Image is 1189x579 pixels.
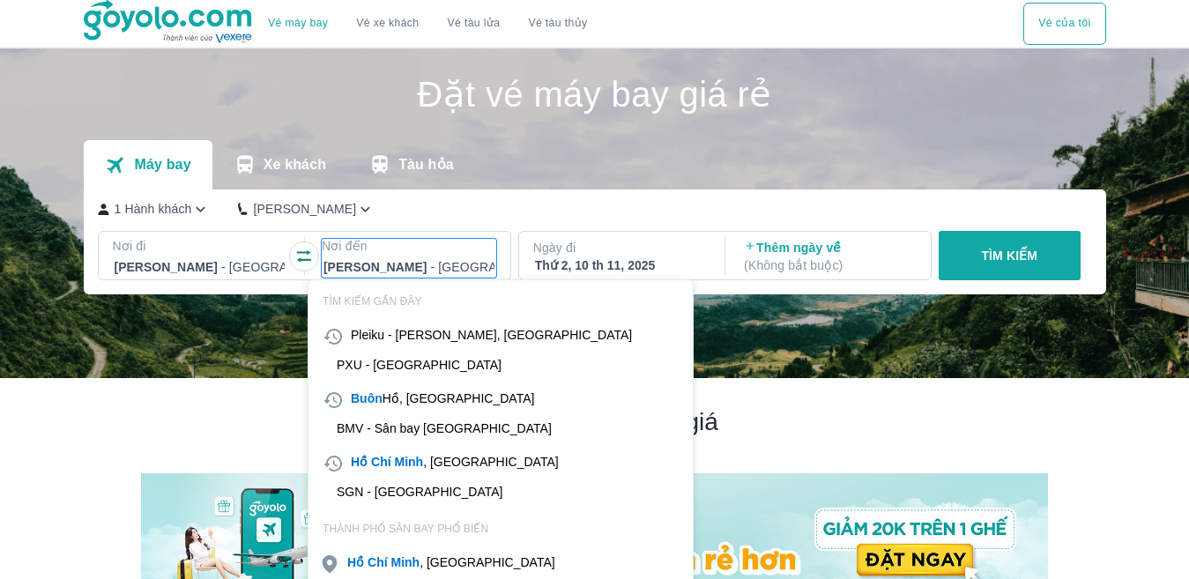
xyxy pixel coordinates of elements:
[308,522,693,536] p: THÀNH PHỐ SÂN BAY PHỔ BIẾN
[322,237,496,255] p: Nơi đến
[744,256,915,274] p: ( Không bắt buộc )
[1023,3,1105,45] div: choose transportation mode
[434,3,515,45] a: Vé tàu lửa
[347,553,555,571] div: , [GEOGRAPHIC_DATA]
[390,555,420,569] b: Minh
[347,555,364,569] b: Hồ
[98,200,211,219] button: 1 Hành khách
[115,200,192,218] p: 1 Hành khách
[351,390,534,407] div: Hồ, [GEOGRAPHIC_DATA]
[308,294,693,308] p: TÌM KIẾM GẦN ĐÂY
[394,455,423,469] b: Minh
[1023,3,1105,45] button: Vé của tôi
[535,256,706,274] div: Thứ 2, 10 th 11, 2025
[264,156,326,174] p: Xe khách
[351,391,383,405] b: Buôn
[84,77,1106,112] h1: Đặt vé máy bay giá rẻ
[368,555,388,569] b: Chí
[371,455,391,469] b: Chí
[253,200,356,218] p: [PERSON_NAME]
[744,239,915,274] p: Thêm ngày về
[113,237,287,255] p: Nơi đi
[356,17,419,30] a: Vé xe khách
[533,239,708,256] p: Ngày đi
[268,17,328,30] a: Vé máy bay
[351,326,632,344] div: Pleiku - [PERSON_NAME], [GEOGRAPHIC_DATA]
[254,3,601,45] div: choose transportation mode
[238,200,375,219] button: [PERSON_NAME]
[351,455,368,469] b: Hồ
[337,485,503,499] div: SGN - [GEOGRAPHIC_DATA]
[981,247,1037,264] p: TÌM KIẾM
[398,156,454,174] p: Tàu hỏa
[84,140,475,189] div: transportation tabs
[351,453,559,471] div: , [GEOGRAPHIC_DATA]
[141,406,1048,438] h2: Chương trình giảm giá
[514,3,601,45] button: Vé tàu thủy
[337,421,552,435] div: BMV - Sân bay [GEOGRAPHIC_DATA]
[337,358,502,372] div: PXU - [GEOGRAPHIC_DATA]
[939,231,1081,280] button: TÌM KIẾM
[134,156,190,174] p: Máy bay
